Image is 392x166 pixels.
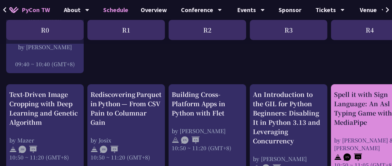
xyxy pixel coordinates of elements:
[22,5,50,15] span: PyCon TW
[172,136,179,144] img: svg+xml;base64,PHN2ZyB4bWxucz0iaHR0cDovL3d3dy53My5vcmcvMjAwMC9zdmciIHdpZHRoPSIyNCIgaGVpZ2h0PSIyNC...
[343,153,362,161] img: ENEN.5a408d1.svg
[19,146,37,153] img: ZHEN.371966e.svg
[172,127,243,135] div: by [PERSON_NAME]
[9,136,81,144] div: by Mazer
[253,90,324,146] div: An Introduction to the GIL for Python Beginners: Disabling It in Python 3.13 and Leveraging Concu...
[181,136,200,144] img: ENEN.5a408d1.svg
[87,20,165,40] div: R1
[250,20,327,40] div: R3
[100,146,118,153] img: ZHEN.371966e.svg
[90,153,162,161] div: 10:50 ~ 11:20 (GMT+8)
[9,153,81,161] div: 10:50 ~ 11:20 (GMT+8)
[253,155,324,163] div: by [PERSON_NAME]
[3,2,56,18] a: PyCon TW
[6,20,84,40] div: R0
[9,60,81,68] div: 09:40 ~ 10:40 (GMT+8)
[9,90,81,127] div: Text-Driven Image Cropping with Deep Learning and Genetic Algorithm
[90,136,162,144] div: by Josix
[9,43,81,51] div: by [PERSON_NAME]
[9,7,19,13] img: Home icon of PyCon TW 2025
[172,90,243,118] div: Building Cross-Platform Apps in Python with Flet
[334,153,341,161] img: svg+xml;base64,PHN2ZyB4bWxucz0iaHR0cDovL3d3dy53My5vcmcvMjAwMC9zdmciIHdpZHRoPSIyNCIgaGVpZ2h0PSIyNC...
[9,146,17,153] img: svg+xml;base64,PHN2ZyB4bWxucz0iaHR0cDovL3d3dy53My5vcmcvMjAwMC9zdmciIHdpZHRoPSIyNCIgaGVpZ2h0PSIyNC...
[169,20,246,40] div: R2
[90,146,98,153] img: svg+xml;base64,PHN2ZyB4bWxucz0iaHR0cDovL3d3dy53My5vcmcvMjAwMC9zdmciIHdpZHRoPSIyNCIgaGVpZ2h0PSIyNC...
[90,90,162,127] div: Rediscovering Parquet in Python — From CSV Pain to Columnar Gain
[172,144,243,152] div: 10:50 ~ 11:20 (GMT+8)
